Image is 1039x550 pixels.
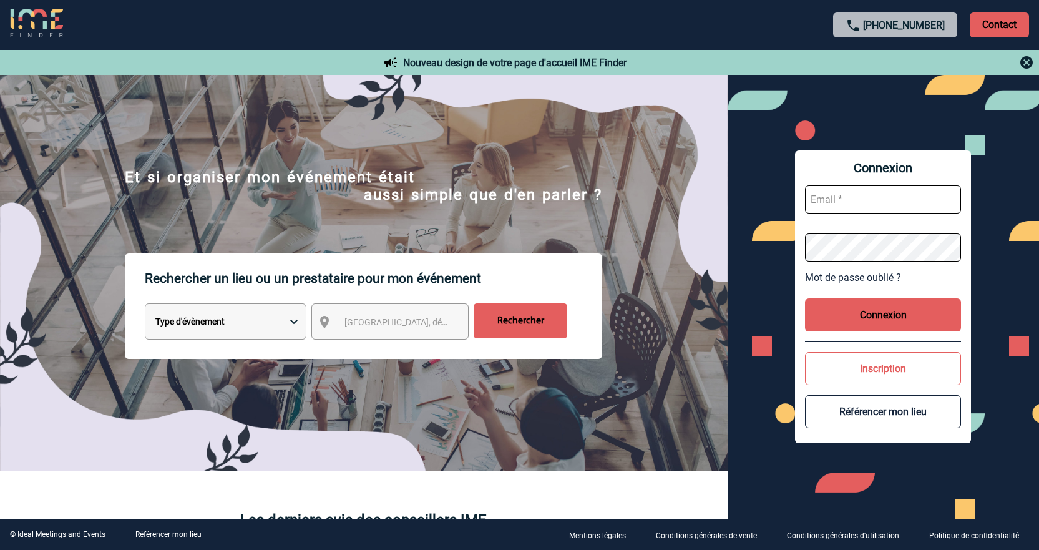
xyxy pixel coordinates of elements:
[805,395,961,428] button: Référencer mon lieu
[559,529,646,541] a: Mentions légales
[656,531,757,540] p: Conditions générales de vente
[805,352,961,385] button: Inscription
[135,530,202,539] a: Référencer mon lieu
[929,531,1019,540] p: Politique de confidentialité
[145,253,602,303] p: Rechercher un lieu ou un prestataire pour mon événement
[569,531,626,540] p: Mentions légales
[805,185,961,214] input: Email *
[646,529,777,541] a: Conditions générales de vente
[970,12,1029,37] p: Contact
[777,529,919,541] a: Conditions générales d'utilisation
[805,272,961,283] a: Mot de passe oublié ?
[863,19,945,31] a: [PHONE_NUMBER]
[805,298,961,331] button: Connexion
[805,160,961,175] span: Connexion
[474,303,567,338] input: Rechercher
[10,530,105,539] div: © Ideal Meetings and Events
[846,18,861,33] img: call-24-px.png
[787,531,899,540] p: Conditions générales d'utilisation
[919,529,1039,541] a: Politique de confidentialité
[344,317,518,327] span: [GEOGRAPHIC_DATA], département, région...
